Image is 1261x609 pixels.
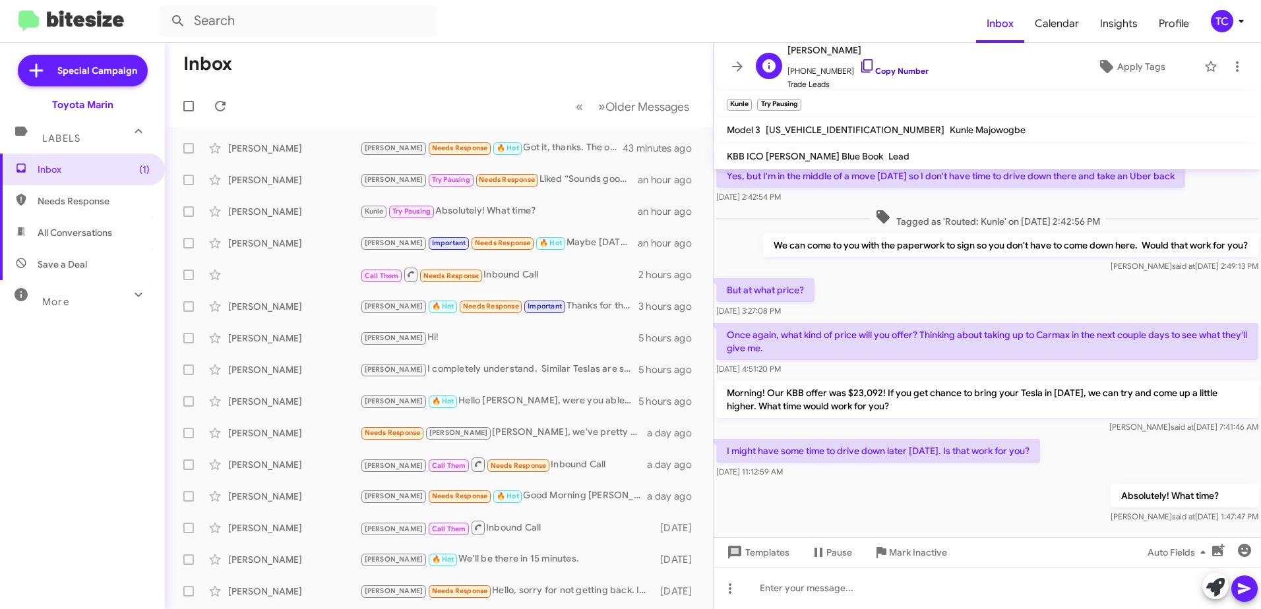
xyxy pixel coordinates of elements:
span: [US_VEHICLE_IDENTIFICATION_NUMBER] [766,124,944,136]
div: Hello [PERSON_NAME], were you able to stop by [DATE]? [360,393,638,409]
span: [PERSON_NAME] [365,333,423,342]
p: We can come to you with the paperwork to sign so you don't have to come down here. Would that wor... [763,233,1258,257]
div: a day ago [647,458,702,471]
div: Thanks for the update! [360,299,638,314]
a: Profile [1148,5,1200,43]
button: Apply Tags [1064,55,1198,78]
span: Lead [888,150,909,162]
span: [PERSON_NAME] [365,397,423,405]
span: [PERSON_NAME] [DATE] 7:41:46 AM [1109,422,1258,432]
span: [DATE] 2:42:54 PM [716,192,781,202]
span: Older Messages [605,100,689,114]
span: Needs Response [423,272,479,280]
div: [PERSON_NAME] [228,173,360,187]
small: Kunle [727,99,752,111]
span: [PERSON_NAME] [365,175,423,184]
div: Got it, thanks. The only car I want to buy is the hybrid AWD Sienna, I was just wondering if it w... [360,140,623,156]
div: 43 minutes ago [623,142,702,155]
span: Templates [724,540,789,564]
span: Inbox [38,163,150,176]
button: TC [1200,10,1246,32]
span: More [42,296,69,308]
span: Needs Response [463,302,519,310]
span: Needs Response [38,194,150,208]
span: said at [1172,511,1195,521]
span: Pause [826,540,852,564]
div: 5 hours ago [638,332,702,345]
span: [PERSON_NAME] [DATE] 2:49:13 PM [1111,261,1258,271]
span: [PERSON_NAME] [787,42,929,58]
span: [PERSON_NAME] [365,302,423,310]
span: Needs Response [365,428,421,437]
span: said at [1171,422,1194,432]
div: Maybe [DATE], brother [360,235,638,250]
span: (1) [139,163,150,176]
span: « [576,98,583,115]
input: Search [160,5,437,37]
span: Call Them [432,525,466,533]
span: 🔥 Hot [432,397,454,405]
div: Inbound Call [360,456,647,473]
div: 3 hours ago [638,300,702,313]
span: 🔥 Hot [432,555,454,564]
span: Trade Leads [787,78,929,91]
span: [DATE] 3:27:08 PM [716,306,781,316]
div: 5 hours ago [638,363,702,376]
span: Try Pausing [392,207,431,216]
button: Auto Fields [1137,540,1221,564]
span: [PERSON_NAME] [365,239,423,247]
span: Mark Inactive [889,540,947,564]
div: Toyota Marin [52,98,113,111]
span: » [598,98,605,115]
small: Try Pausing [757,99,801,111]
span: Kunle [365,207,384,216]
div: Hi! [360,330,638,345]
span: Needs Response [432,144,488,152]
span: 🔥 Hot [497,144,519,152]
div: Liked “Sounds good we will reach out then!” [360,172,638,187]
span: [PERSON_NAME] [429,428,488,437]
div: Inbound Call [360,519,654,536]
span: Needs Response [432,492,488,500]
p: I might have some time to drive down later [DATE]. Is that work for you? [716,439,1040,463]
button: Previous [568,93,591,120]
div: a day ago [647,426,702,440]
div: [PERSON_NAME] [228,585,360,598]
div: an hour ago [638,173,702,187]
span: said at [1172,261,1195,271]
p: Absolutely! What time? [1111,484,1258,507]
span: Important [528,302,562,310]
span: Kunle Majowogbe [950,124,1026,136]
span: Needs Response [432,587,488,595]
span: [PERSON_NAME] [365,144,423,152]
div: 2 hours ago [638,268,702,281]
span: [PHONE_NUMBER] [787,58,929,78]
div: [PERSON_NAME] [228,521,360,535]
span: Call Them [432,461,466,470]
div: I completely understand. Similar Teslas are selling for less than $21k with similar miles so we w... [360,362,638,377]
button: Next [590,93,697,120]
span: [PERSON_NAME] [365,587,423,595]
button: Templates [714,540,800,564]
a: Special Campaign [18,55,148,86]
span: Apply Tags [1117,55,1165,78]
p: Yes, but I'm in the middle of a move [DATE] so I don't have time to drive down there and take an ... [716,164,1185,188]
div: We'll be there in 15 minutes. [360,552,654,567]
span: [PERSON_NAME] [DATE] 1:47:47 PM [1111,511,1258,521]
span: Inbox [976,5,1024,43]
div: Inbound Call [360,266,638,283]
div: [PERSON_NAME], we've pretty much ruled out 2025s in favor of 2026. Please tell me when you expect... [360,425,647,440]
span: Auto Fields [1148,540,1211,564]
p: But at what price? [716,278,815,302]
a: Insights [1090,5,1148,43]
div: [PERSON_NAME] [228,426,360,440]
span: [PERSON_NAME] [365,365,423,374]
span: [DATE] 11:12:59 AM [716,467,783,477]
div: Hello, sorry for not getting back. I still need better pricing on the grand Highlander. Can you p... [360,583,654,598]
span: Needs Response [475,239,531,247]
div: [PERSON_NAME] [228,553,360,566]
h1: Inbox [183,53,232,74]
span: Save a Deal [38,258,87,271]
span: 🔥 Hot [497,492,519,500]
